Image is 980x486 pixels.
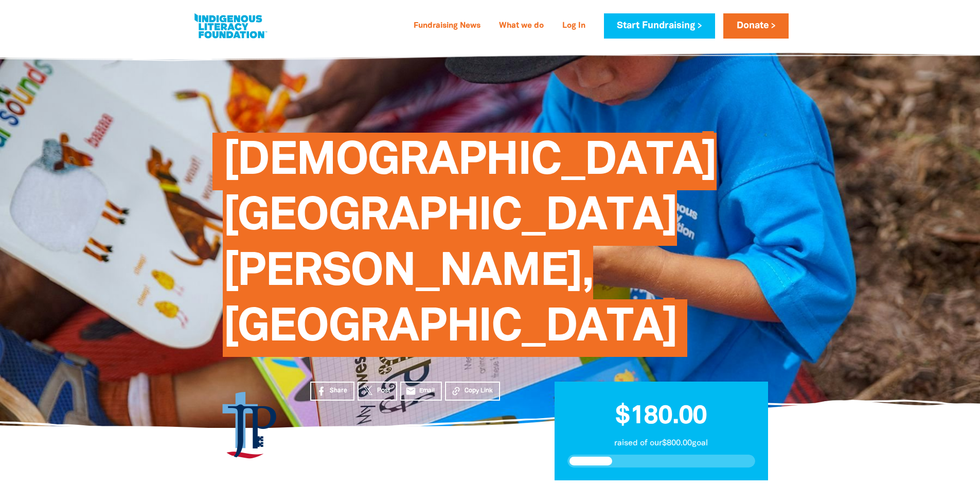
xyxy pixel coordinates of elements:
span: Copy Link [465,386,493,395]
a: Log In [556,18,592,34]
span: [DEMOGRAPHIC_DATA][GEOGRAPHIC_DATA][PERSON_NAME], [GEOGRAPHIC_DATA] [223,140,717,357]
i: email [405,386,416,397]
a: Post [358,382,397,401]
a: Share [310,382,354,401]
a: Donate [723,13,788,39]
button: Copy Link [445,382,500,401]
a: emailEmail [400,382,442,401]
a: Start Fundraising [604,13,715,39]
p: raised of our $800.00 goal [567,437,755,449]
span: Post [377,386,390,395]
a: Fundraising News [407,18,487,34]
span: Share [330,386,347,395]
span: $180.00 [615,405,707,428]
span: Email [419,386,435,395]
a: What we do [493,18,550,34]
